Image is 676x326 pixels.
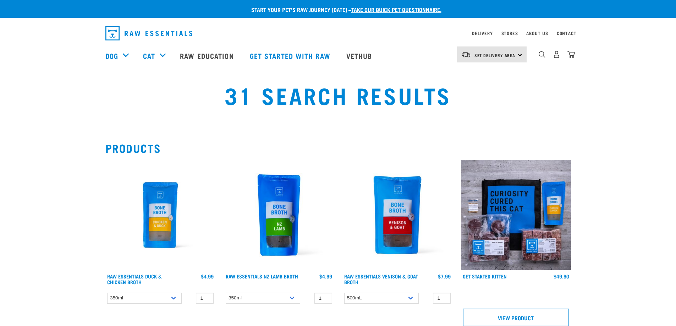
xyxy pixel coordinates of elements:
a: Delivery [472,32,493,34]
div: $4.99 [201,273,214,279]
a: Raw Essentials NZ Lamb Broth [226,275,298,277]
img: NSP Kitten Update [461,160,571,270]
a: Get Started Kitten [463,275,507,277]
input: 1 [314,293,332,304]
h2: Products [105,142,571,154]
img: home-icon@2x.png [567,51,575,58]
div: $7.99 [438,273,451,279]
div: $49.90 [554,273,569,279]
h1: 31 Search Results [125,82,550,107]
a: Raw Essentials Duck & Chicken Broth [107,275,162,283]
img: Raw Essentials Logo [105,26,192,40]
a: Contact [557,32,577,34]
a: Stores [501,32,518,34]
input: 1 [196,293,214,304]
img: Raw Essentials New Zealand Lamb Bone Broth For Cats & Dogs [224,160,334,270]
span: Set Delivery Area [474,54,516,56]
img: home-icon-1@2x.png [539,51,545,58]
a: Cat [143,50,155,61]
img: RE Product Shoot 2023 Nov8793 1 [105,160,215,270]
img: user.png [553,51,560,58]
a: take our quick pet questionnaire. [351,8,441,11]
a: Vethub [339,42,381,70]
a: Raw Essentials Venison & Goat Broth [344,275,418,283]
a: Raw Education [173,42,242,70]
a: Dog [105,50,118,61]
img: van-moving.png [461,51,471,58]
nav: dropdown navigation [100,23,577,43]
img: Raw Essentials Venison Goat Novel Protein Hypoallergenic Bone Broth Cats & Dogs [342,160,452,270]
div: $4.99 [319,273,332,279]
a: About Us [526,32,548,34]
input: 1 [433,293,451,304]
a: Get started with Raw [243,42,339,70]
